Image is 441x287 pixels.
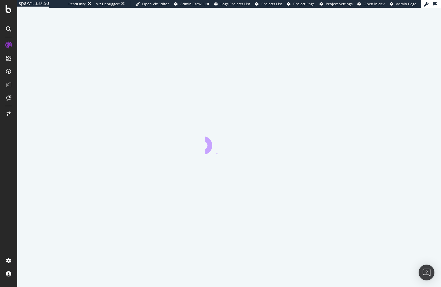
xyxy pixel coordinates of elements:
span: Project Page [293,1,315,6]
span: Open Viz Editor [142,1,169,6]
div: animation [205,130,253,154]
a: Project Settings [320,1,352,7]
a: Open Viz Editor [136,1,169,7]
div: Viz Debugger: [96,1,120,7]
div: Open Intercom Messenger [419,265,434,280]
a: Logs Projects List [214,1,250,7]
a: Projects List [255,1,282,7]
div: ReadOnly: [68,1,86,7]
span: Open in dev [364,1,385,6]
span: Projects List [261,1,282,6]
span: Admin Crawl List [180,1,209,6]
a: Project Page [287,1,315,7]
a: Admin Crawl List [174,1,209,7]
span: Admin Page [396,1,416,6]
a: Open in dev [357,1,385,7]
a: Admin Page [390,1,416,7]
span: Project Settings [326,1,352,6]
span: Logs Projects List [220,1,250,6]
